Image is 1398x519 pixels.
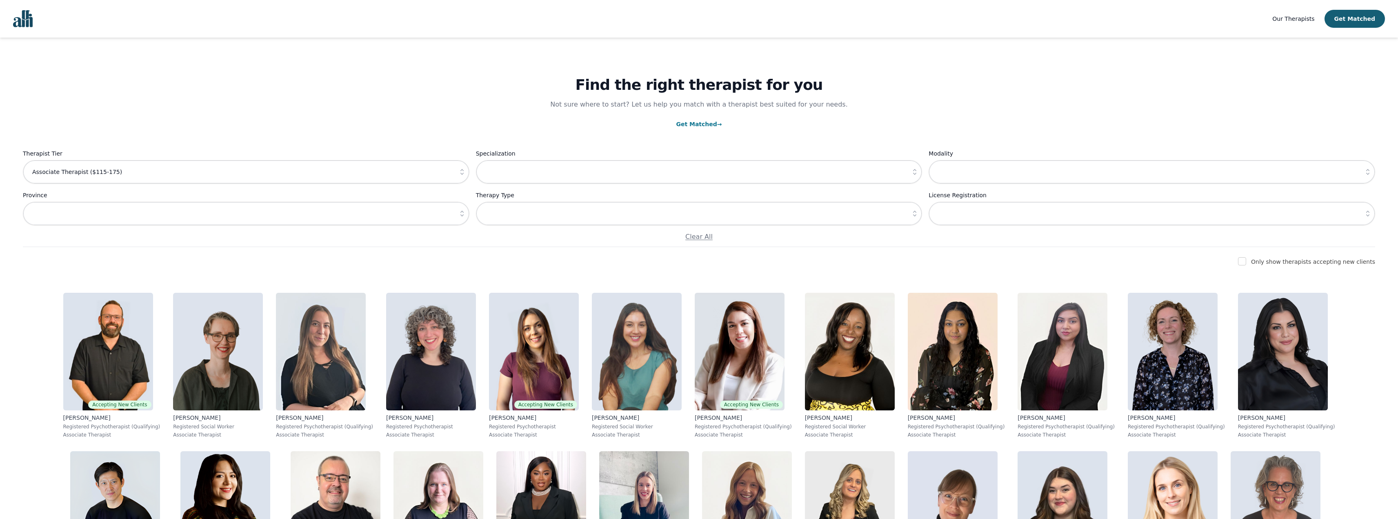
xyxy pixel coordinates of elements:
[489,423,579,430] p: Registered Psychotherapist
[688,286,798,445] a: Ava_PouyandehAccepting New Clients[PERSON_NAME]Registered Psychotherapist (Qualifying)Associate T...
[695,423,792,430] p: Registered Psychotherapist (Qualifying)
[695,432,792,438] p: Associate Therapist
[173,423,263,430] p: Registered Social Worker
[88,401,151,409] span: Accepting New Clients
[805,432,895,438] p: Associate Therapist
[908,293,998,410] img: Shanta_Persaud
[23,149,469,158] label: Therapist Tier
[592,423,682,430] p: Registered Social Worker
[1128,293,1218,410] img: Catherine_Robbe
[13,10,33,27] img: alli logo
[269,286,380,445] a: Shannon_Vokes[PERSON_NAME]Registered Psychotherapist (Qualifying)Associate Therapist
[276,414,373,422] p: [PERSON_NAME]
[167,286,269,445] a: Claire_Cummings[PERSON_NAME]Registered Social WorkerAssociate Therapist
[63,423,160,430] p: Registered Psychotherapist (Qualifying)
[805,414,895,422] p: [PERSON_NAME]
[1018,414,1115,422] p: [PERSON_NAME]
[929,149,1375,158] label: Modality
[1018,423,1115,430] p: Registered Psychotherapist (Qualifying)
[695,414,792,422] p: [PERSON_NAME]
[1121,286,1231,445] a: Catherine_Robbe[PERSON_NAME]Registered Psychotherapist (Qualifying)Associate Therapist
[23,190,469,200] label: Province
[1238,423,1335,430] p: Registered Psychotherapist (Qualifying)
[489,432,579,438] p: Associate Therapist
[676,121,722,127] a: Get Matched
[592,293,682,410] img: Amrit_Bhangoo
[1325,10,1385,28] button: Get Matched
[23,77,1375,93] h1: Find the right therapist for you
[386,423,476,430] p: Registered Psychotherapist
[542,100,856,109] p: Not sure where to start? Let us help you match with a therapist best suited for your needs.
[1018,432,1115,438] p: Associate Therapist
[57,286,167,445] a: Josh_CadieuxAccepting New Clients[PERSON_NAME]Registered Psychotherapist (Qualifying)Associate Th...
[585,286,688,445] a: Amrit_Bhangoo[PERSON_NAME]Registered Social WorkerAssociate Therapist
[1018,293,1107,410] img: Sonya_Mahil
[380,286,482,445] a: Jordan_Nardone[PERSON_NAME]Registered PsychotherapistAssociate Therapist
[1128,414,1225,422] p: [PERSON_NAME]
[173,293,263,410] img: Claire_Cummings
[901,286,1011,445] a: Shanta_Persaud[PERSON_NAME]Registered Psychotherapist (Qualifying)Associate Therapist
[805,423,895,430] p: Registered Social Worker
[386,293,476,410] img: Jordan_Nardone
[929,190,1375,200] label: License Registration
[489,414,579,422] p: [PERSON_NAME]
[1238,293,1328,410] img: Heather_Kay
[276,423,373,430] p: Registered Psychotherapist (Qualifying)
[908,414,1005,422] p: [PERSON_NAME]
[276,432,373,438] p: Associate Therapist
[1251,258,1375,265] label: Only show therapists accepting new clients
[482,286,585,445] a: Natalie_TaylorAccepting New Clients[PERSON_NAME]Registered PsychotherapistAssociate Therapist
[1238,432,1335,438] p: Associate Therapist
[1128,432,1225,438] p: Associate Therapist
[173,432,263,438] p: Associate Therapist
[695,293,785,410] img: Ava_Pouyandeh
[23,232,1375,242] p: Clear All
[1272,16,1314,22] span: Our Therapists
[63,414,160,422] p: [PERSON_NAME]
[1231,286,1342,445] a: Heather_Kay[PERSON_NAME]Registered Psychotherapist (Qualifying)Associate Therapist
[386,414,476,422] p: [PERSON_NAME]
[476,149,922,158] label: Specialization
[1128,423,1225,430] p: Registered Psychotherapist (Qualifying)
[908,432,1005,438] p: Associate Therapist
[276,293,366,410] img: Shannon_Vokes
[1272,14,1314,24] a: Our Therapists
[386,432,476,438] p: Associate Therapist
[173,414,263,422] p: [PERSON_NAME]
[489,293,579,410] img: Natalie_Taylor
[798,286,901,445] a: Natasha_Halliday[PERSON_NAME]Registered Social WorkerAssociate Therapist
[592,414,682,422] p: [PERSON_NAME]
[592,432,682,438] p: Associate Therapist
[514,401,577,409] span: Accepting New Clients
[908,423,1005,430] p: Registered Psychotherapist (Qualifying)
[63,432,160,438] p: Associate Therapist
[805,293,895,410] img: Natasha_Halliday
[1011,286,1121,445] a: Sonya_Mahil[PERSON_NAME]Registered Psychotherapist (Qualifying)Associate Therapist
[476,190,922,200] label: Therapy Type
[717,121,722,127] span: →
[63,293,153,410] img: Josh_Cadieux
[1238,414,1335,422] p: [PERSON_NAME]
[720,401,783,409] span: Accepting New Clients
